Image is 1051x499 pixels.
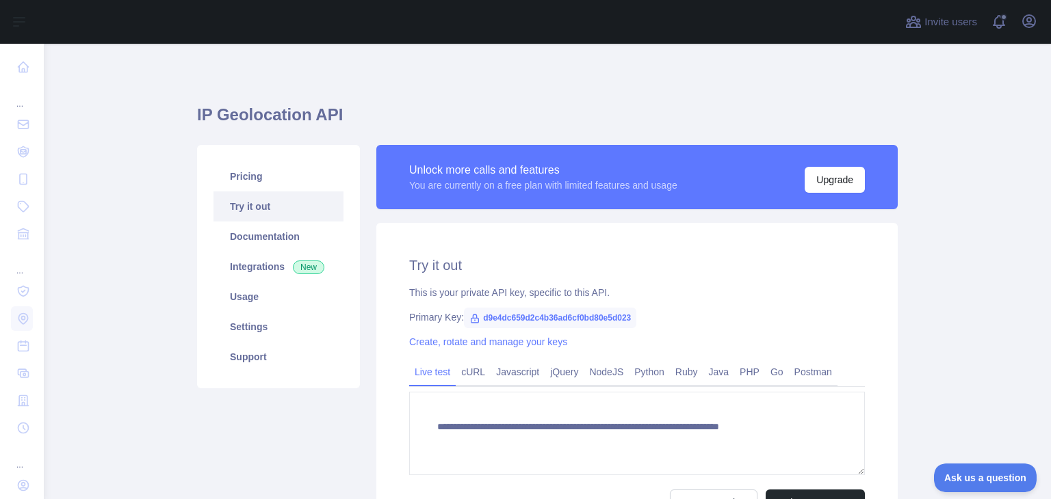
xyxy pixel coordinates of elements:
[584,361,629,383] a: NodeJS
[409,178,677,192] div: You are currently on a free plan with limited features and usage
[213,252,343,282] a: Integrations New
[629,361,670,383] a: Python
[903,11,980,33] button: Invite users
[703,361,735,383] a: Java
[213,161,343,191] a: Pricing
[734,361,765,383] a: PHP
[11,443,33,470] div: ...
[934,463,1037,492] iframe: Toggle Customer Support
[456,361,491,383] a: cURL
[545,361,584,383] a: jQuery
[409,256,865,275] h2: Try it out
[409,310,865,324] div: Primary Key:
[197,104,898,137] h1: IP Geolocation API
[213,191,343,221] a: Try it out
[409,162,677,178] div: Unlock more calls and features
[670,361,703,383] a: Ruby
[789,361,838,383] a: Postman
[409,286,865,299] div: This is your private API key, specific to this API.
[293,260,324,274] span: New
[409,336,567,347] a: Create, rotate and manage your keys
[765,361,789,383] a: Go
[213,342,343,372] a: Support
[464,308,636,328] span: d9e4dc659d2c4b36ad6cf0bd80e5d023
[11,82,33,109] div: ...
[213,282,343,312] a: Usage
[409,361,456,383] a: Live test
[11,249,33,276] div: ...
[213,221,343,252] a: Documentation
[491,361,545,383] a: Javascript
[805,167,865,193] button: Upgrade
[924,14,977,30] span: Invite users
[213,312,343,342] a: Settings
